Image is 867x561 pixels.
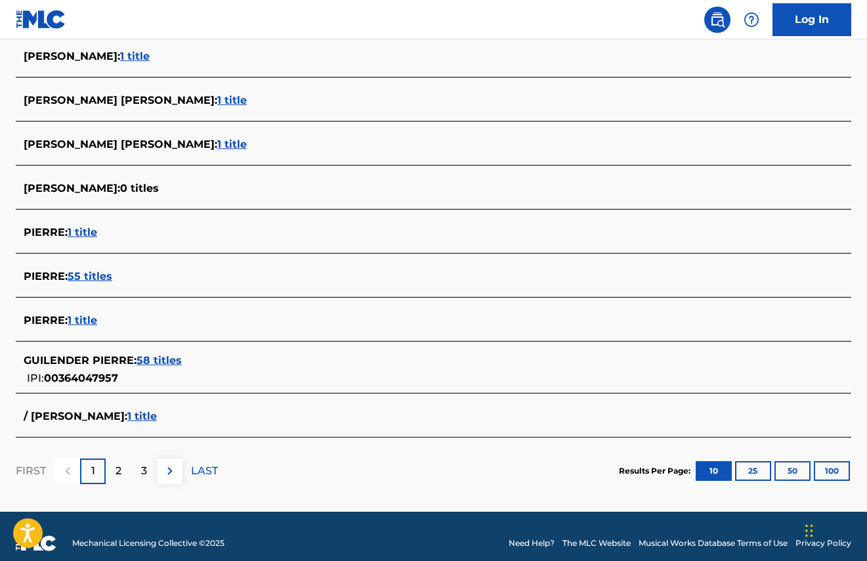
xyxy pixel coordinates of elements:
[91,463,95,479] p: 1
[137,354,182,367] span: 58 titles
[24,94,217,106] span: [PERSON_NAME] [PERSON_NAME] :
[639,537,788,549] a: Musical Works Database Terms of Use
[72,537,224,549] span: Mechanical Licensing Collective © 2025
[24,138,217,150] span: [PERSON_NAME] [PERSON_NAME] :
[68,314,97,326] span: 1 title
[801,498,867,561] iframe: Chat Widget
[127,410,157,422] span: 1 title
[772,3,851,36] a: Log In
[16,10,66,29] img: MLC Logo
[217,94,247,106] span: 1 title
[509,537,555,549] a: Need Help?
[16,463,46,479] p: FIRST
[562,537,631,549] a: The MLC Website
[814,461,850,481] button: 100
[735,461,771,481] button: 25
[24,270,68,282] span: PIERRE :
[191,463,218,479] p: LAST
[805,511,813,550] div: Drag
[68,270,112,282] span: 55 titles
[16,535,56,551] img: logo
[116,463,121,479] p: 2
[738,7,765,33] div: Help
[744,12,759,28] img: help
[774,461,811,481] button: 50
[141,463,147,479] p: 3
[24,226,68,238] span: PIERRE :
[120,182,159,194] span: 0 titles
[24,354,137,367] span: GUILENDER PIERRE :
[24,182,120,194] span: [PERSON_NAME] :
[704,7,730,33] a: Public Search
[44,372,118,384] span: 00364047957
[619,465,694,477] p: Results Per Page:
[696,461,732,481] button: 10
[24,314,68,326] span: PIERRE :
[120,50,150,62] span: 1 title
[68,226,97,238] span: 1 title
[709,12,725,28] img: search
[162,463,178,479] img: right
[795,537,851,549] a: Privacy Policy
[217,138,247,150] span: 1 title
[24,410,127,422] span: / [PERSON_NAME] :
[27,372,44,384] span: IPI:
[24,50,120,62] span: [PERSON_NAME] :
